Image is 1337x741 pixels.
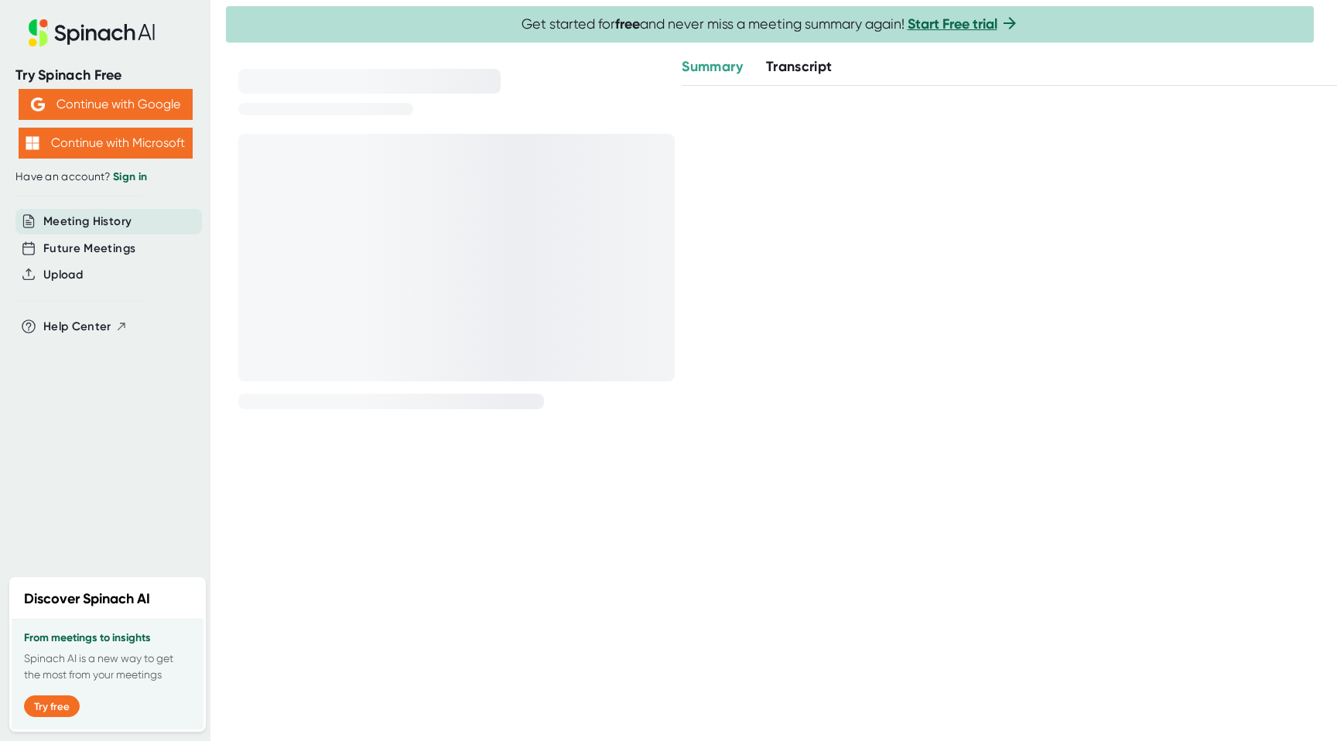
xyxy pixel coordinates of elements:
b: free [615,15,640,32]
span: Help Center [43,318,111,336]
div: Have an account? [15,170,195,184]
span: Get started for and never miss a meeting summary again! [521,15,1019,33]
h2: Discover Spinach AI [24,589,150,610]
button: Summary [682,56,742,77]
a: Sign in [113,170,147,183]
a: Start Free trial [908,15,997,32]
button: Meeting History [43,213,132,230]
h3: From meetings to insights [24,632,191,644]
p: Spinach AI is a new way to get the most from your meetings [24,651,191,683]
button: Transcript [766,56,833,77]
span: Transcript [766,58,833,75]
button: Upload [43,266,83,284]
button: Help Center [43,318,128,336]
button: Try free [24,695,80,717]
button: Continue with Microsoft [19,128,193,159]
button: Continue with Google [19,89,193,120]
div: Try Spinach Free [15,67,195,84]
button: Future Meetings [43,240,135,258]
span: Summary [682,58,742,75]
img: Aehbyd4JwY73AAAAAElFTkSuQmCC [31,97,45,111]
